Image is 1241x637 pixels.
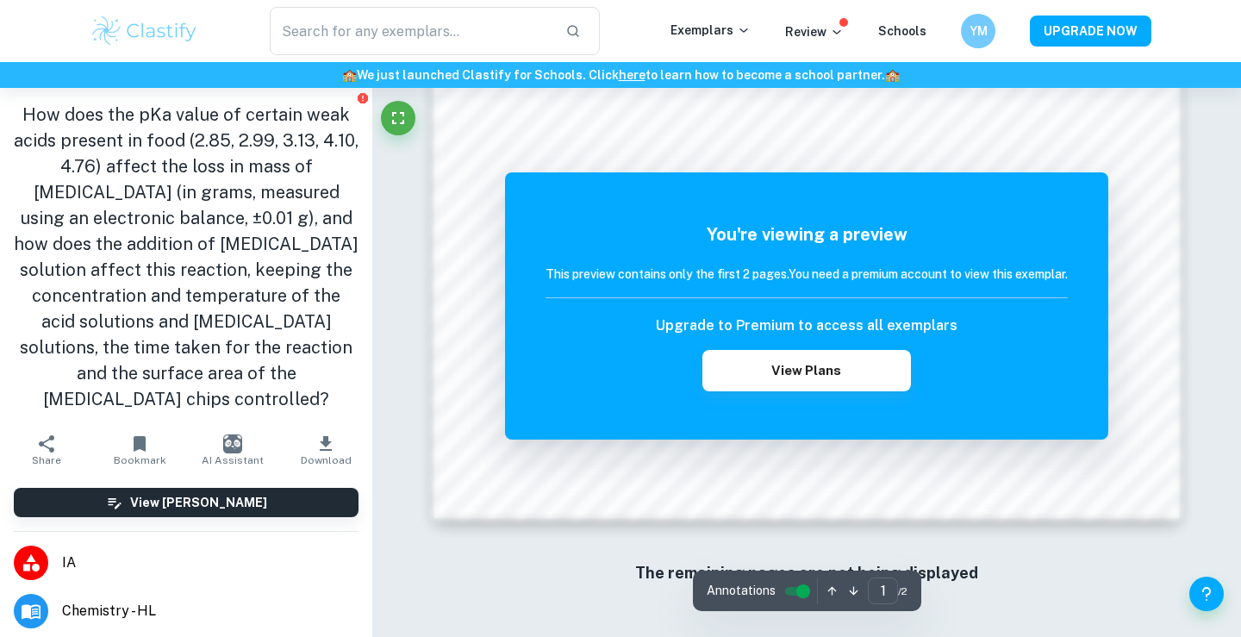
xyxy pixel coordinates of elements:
button: UPGRADE NOW [1030,16,1151,47]
button: Bookmark [93,426,186,474]
p: Exemplars [670,21,751,40]
h5: You're viewing a preview [546,222,1068,247]
span: Download [301,454,352,466]
span: AI Assistant [202,454,264,466]
span: Chemistry - HL [62,601,359,621]
input: Search for any exemplars... [270,7,552,55]
button: Fullscreen [381,101,415,135]
span: Share [32,454,61,466]
h1: How does the pKa value of certain weak acids present in food (2.85, 2.99, 3.13, 4.10, 4.76) affec... [14,102,359,412]
h6: YM [969,22,988,41]
h6: We just launched Clastify for Schools. Click to learn how to become a school partner. [3,66,1238,84]
img: AI Assistant [223,434,242,453]
button: AI Assistant [186,426,279,474]
img: Clastify logo [90,14,199,48]
span: IA [62,553,359,573]
h6: View [PERSON_NAME] [130,493,267,512]
a: Schools [878,24,926,38]
button: Help and Feedback [1189,577,1224,611]
h6: Upgrade to Premium to access all exemplars [656,315,957,336]
h6: The remaining pages are not being displayed [469,561,1144,585]
button: Download [279,426,372,474]
button: View Plans [702,350,911,391]
a: here [619,68,645,82]
span: Annotations [707,582,776,600]
span: Bookmark [114,454,166,466]
h6: This preview contains only the first 2 pages. You need a premium account to view this exemplar. [546,265,1068,284]
button: YM [961,14,995,48]
p: Review [785,22,844,41]
span: / 2 [898,584,907,599]
span: 🏫 [885,68,900,82]
button: Report issue [356,91,369,104]
span: 🏫 [342,68,357,82]
button: View [PERSON_NAME] [14,488,359,517]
